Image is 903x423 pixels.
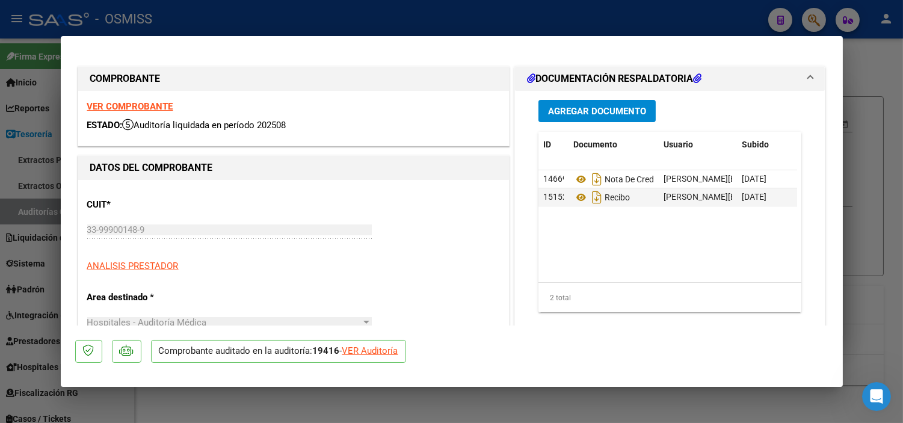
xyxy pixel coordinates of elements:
[573,193,630,202] span: Recibo
[538,100,656,122] button: Agregar Documento
[742,174,766,184] span: [DATE]
[123,120,286,131] span: Auditoría liquidada en período 202508
[573,140,617,149] span: Documento
[87,120,123,131] span: ESTADO:
[87,198,211,212] p: CUIT
[543,140,551,149] span: ID
[862,382,891,411] iframe: Intercom live chat
[151,340,406,363] p: Comprobante auditado en la auditoría: -
[589,170,605,189] i: Descargar documento
[538,132,569,158] datatable-header-cell: ID
[737,132,797,158] datatable-header-cell: Subido
[342,344,398,358] div: VER Auditoría
[543,192,572,202] span: 151521
[742,140,769,149] span: Subido
[569,132,659,158] datatable-header-cell: Documento
[589,188,605,207] i: Descargar documento
[90,162,213,173] strong: DATOS DEL COMPROBANTE
[543,174,572,184] span: 146697
[87,101,173,112] a: VER COMPROBANTE
[548,106,646,117] span: Agregar Documento
[664,140,693,149] span: Usuario
[515,91,825,341] div: DOCUMENTACIÓN RESPALDATORIA
[313,345,340,356] strong: 19416
[538,283,802,313] div: 2 total
[90,73,161,84] strong: COMPROBANTE
[527,72,701,86] h1: DOCUMENTACIÓN RESPALDATORIA
[659,132,737,158] datatable-header-cell: Usuario
[87,261,179,271] span: ANALISIS PRESTADOR
[515,67,825,91] mat-expansion-panel-header: DOCUMENTACIÓN RESPALDATORIA
[87,317,207,328] span: Hospitales - Auditoría Médica
[742,192,766,202] span: [DATE]
[87,291,211,304] p: Area destinado *
[573,174,664,184] span: Nota De Credito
